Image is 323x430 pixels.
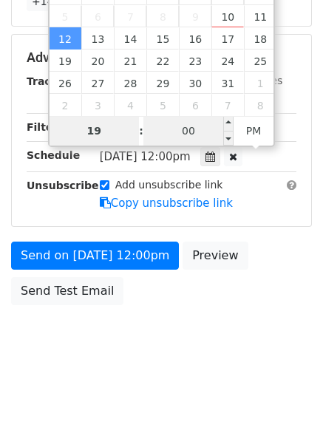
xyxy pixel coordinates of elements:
[50,116,140,146] input: Hour
[27,149,80,161] strong: Schedule
[179,27,211,50] span: October 16, 2025
[244,72,276,94] span: November 1, 2025
[146,50,179,72] span: October 22, 2025
[146,94,179,116] span: November 5, 2025
[114,94,146,116] span: November 4, 2025
[81,5,114,27] span: October 6, 2025
[244,5,276,27] span: October 11, 2025
[143,116,234,146] input: Minute
[211,5,244,27] span: October 10, 2025
[249,359,323,430] iframe: Chat Widget
[244,94,276,116] span: November 8, 2025
[81,94,114,116] span: November 3, 2025
[244,27,276,50] span: October 18, 2025
[27,50,296,66] h5: Advanced
[115,177,223,193] label: Add unsubscribe link
[146,72,179,94] span: October 29, 2025
[183,242,248,270] a: Preview
[114,50,146,72] span: October 21, 2025
[11,277,123,305] a: Send Test Email
[211,94,244,116] span: November 7, 2025
[179,5,211,27] span: October 9, 2025
[100,197,233,210] a: Copy unsubscribe link
[139,116,143,146] span: :
[50,50,82,72] span: October 19, 2025
[100,150,191,163] span: [DATE] 12:00pm
[50,94,82,116] span: November 2, 2025
[81,72,114,94] span: October 27, 2025
[146,27,179,50] span: October 15, 2025
[27,121,64,133] strong: Filters
[27,75,76,87] strong: Tracking
[211,50,244,72] span: October 24, 2025
[179,94,211,116] span: November 6, 2025
[179,50,211,72] span: October 23, 2025
[179,72,211,94] span: October 30, 2025
[11,242,179,270] a: Send on [DATE] 12:00pm
[211,27,244,50] span: October 17, 2025
[81,50,114,72] span: October 20, 2025
[114,5,146,27] span: October 7, 2025
[244,50,276,72] span: October 25, 2025
[146,5,179,27] span: October 8, 2025
[234,116,274,146] span: Click to toggle
[27,180,99,191] strong: Unsubscribe
[211,72,244,94] span: October 31, 2025
[50,27,82,50] span: October 12, 2025
[50,5,82,27] span: October 5, 2025
[114,72,146,94] span: October 28, 2025
[114,27,146,50] span: October 14, 2025
[50,72,82,94] span: October 26, 2025
[81,27,114,50] span: October 13, 2025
